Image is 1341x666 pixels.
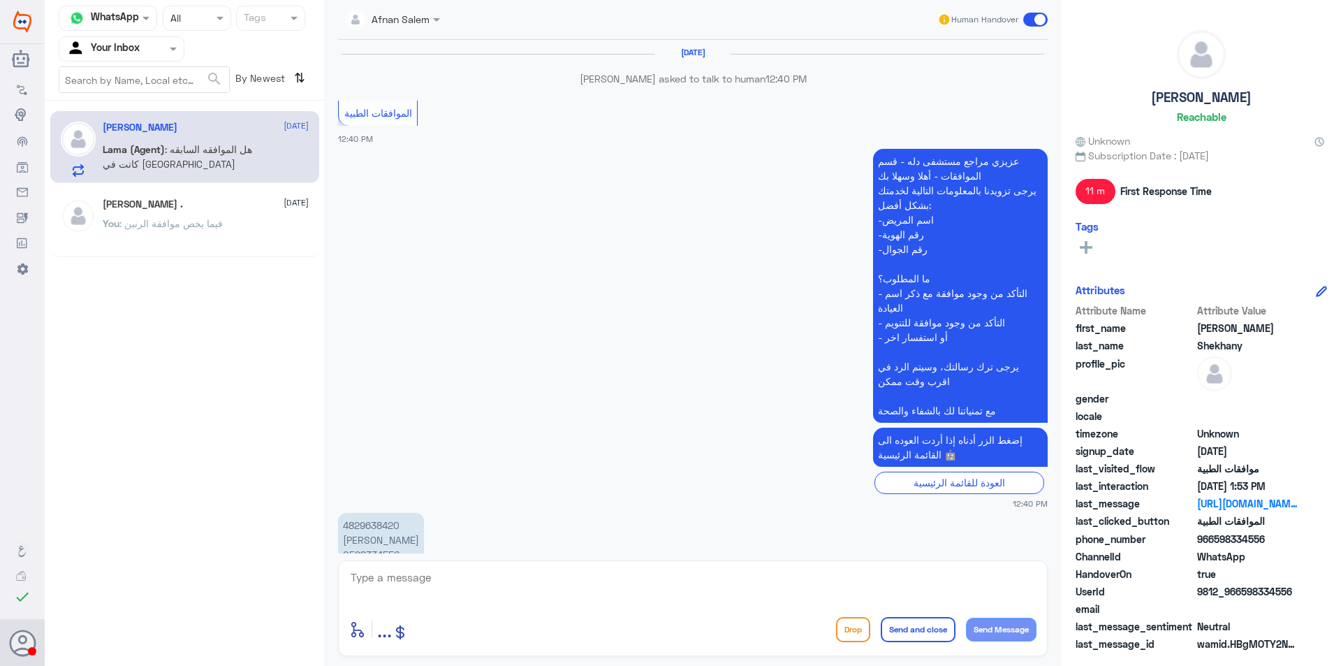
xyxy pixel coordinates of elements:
button: Avatar [9,630,36,656]
img: defaultAdmin.png [1197,356,1232,391]
button: Send and close [881,617,955,642]
span: Lama (Agent) [103,143,165,155]
span: last_message_id [1076,637,1194,651]
img: Widebot Logo [13,10,31,33]
span: [DATE] [284,120,309,132]
span: true [1197,567,1298,581]
span: 966598334556 [1197,532,1298,546]
span: Unknown [1076,133,1130,148]
h6: Attributes [1076,284,1125,296]
span: last_name [1076,338,1194,353]
h5: [PERSON_NAME] [1151,89,1252,106]
span: Attribute Value [1197,303,1298,318]
span: موافقات الطبية [1197,461,1298,476]
span: Human Handover [951,13,1018,26]
span: search [206,71,223,87]
i: check [14,588,31,605]
span: last_clicked_button [1076,514,1194,528]
span: ChannelId [1076,549,1194,564]
img: whatsapp.png [66,8,87,29]
button: Send Message [966,618,1036,642]
span: 0 [1197,619,1298,634]
span: الموافقات الطبية [1197,514,1298,528]
p: 18/9/2025, 12:40 PM [338,513,424,567]
img: defaultAdmin.png [1178,31,1225,78]
span: [DATE] [284,196,309,209]
span: Shekhany [1197,338,1298,353]
span: null [1197,602,1298,616]
img: defaultAdmin.png [61,122,96,157]
span: الموافقات الطبية [344,107,412,119]
span: Unknown [1197,426,1298,441]
span: Subscription Date : [DATE] [1076,148,1327,163]
a: [URL][DOMAIN_NAME] [1197,496,1298,511]
span: 2025-09-18T10:53:07.185Z [1197,479,1298,493]
span: email [1076,602,1194,616]
span: profile_pic [1076,356,1194,389]
span: last_message_sentiment [1076,619,1194,634]
span: Attribute Name [1076,303,1194,318]
span: You [103,217,119,229]
span: signup_date [1076,444,1194,458]
span: first_name [1076,321,1194,335]
span: 2025-08-18T13:03:59.61Z [1197,444,1298,458]
span: 11 m [1076,179,1115,204]
span: null [1197,409,1298,424]
p: 18/9/2025, 12:40 PM [873,149,1048,423]
span: 2 [1197,549,1298,564]
h6: Tags [1076,220,1099,233]
span: wamid.HBgMOTY2NTk4MzM0NTU2FQIAEhgUM0E3RThGQUVCQTIzRDI1NzYyMDgA [1197,637,1298,651]
p: [PERSON_NAME] asked to talk to human [338,71,1048,86]
h6: [DATE] [654,48,731,57]
div: العودة للقائمة الرئيسية [874,472,1044,493]
input: Search by Name, Local etc… [59,67,229,92]
span: : فيما يخص موافقة الرنين [119,217,223,229]
h5: Lana Shekhany [103,122,177,133]
span: ... [377,616,392,642]
span: 12:40 PM [338,134,373,143]
span: locale [1076,409,1194,424]
span: UserId [1076,584,1194,599]
h6: Reachable [1177,110,1226,123]
button: ... [377,614,392,645]
span: Lana [1197,321,1298,335]
span: 12:40 PM [765,73,807,85]
span: HandoverOn [1076,567,1194,581]
h5: ثنيان . [103,198,183,210]
span: timezone [1076,426,1194,441]
span: : هل الموافقه السابقه كانت في [GEOGRAPHIC_DATA] [103,143,252,170]
i: ⇅ [294,66,305,89]
span: phone_number [1076,532,1194,546]
span: 12:40 PM [1013,498,1048,509]
span: last_interaction [1076,479,1194,493]
p: 18/9/2025, 12:40 PM [873,428,1048,467]
img: yourInbox.svg [66,38,87,59]
button: Drop [836,617,870,642]
div: Tags [242,10,266,28]
span: last_visited_flow [1076,461,1194,476]
img: defaultAdmin.png [61,198,96,233]
span: By Newest [230,66,288,94]
span: First Response Time [1120,184,1212,198]
span: last_message [1076,496,1194,511]
span: gender [1076,391,1194,406]
span: 9812_966598334556 [1197,584,1298,599]
button: search [206,68,223,91]
span: null [1197,391,1298,406]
